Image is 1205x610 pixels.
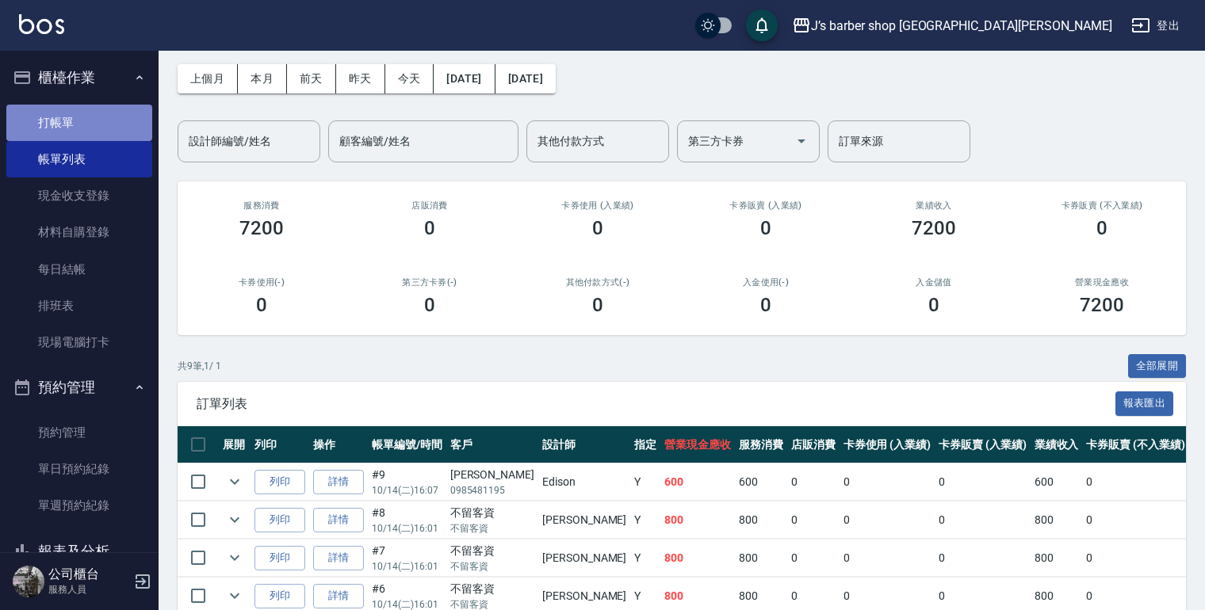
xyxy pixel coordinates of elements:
[254,584,305,608] button: 列印
[592,294,603,316] h3: 0
[935,501,1031,539] td: 0
[746,10,778,41] button: save
[660,463,735,501] td: 600
[368,463,446,501] td: #9
[48,582,129,597] p: 服務人員
[178,64,238,93] button: 上個月
[6,367,152,408] button: 預約管理
[630,463,660,501] td: Y
[660,539,735,577] td: 800
[424,294,435,316] h3: 0
[450,521,534,536] p: 不留客資
[313,584,364,608] a: 詳情
[735,426,787,463] th: 服務消費
[197,277,327,288] h2: 卡券使用(-)
[1031,501,1083,539] td: 800
[223,584,247,608] button: expand row
[6,214,152,250] a: 材料自購登錄
[6,251,152,288] a: 每日結帳
[313,470,364,494] a: 詳情
[178,359,221,373] p: 共 9 筆, 1 / 1
[735,463,787,501] td: 600
[450,581,534,597] div: 不留客資
[538,539,630,577] td: [PERSON_NAME]
[368,426,446,463] th: 帳單編號/時間
[6,57,152,98] button: 櫃檯作業
[630,539,660,577] td: Y
[538,463,630,501] td: Edison
[592,217,603,239] h3: 0
[787,426,840,463] th: 店販消費
[495,64,556,93] button: [DATE]
[787,463,840,501] td: 0
[840,539,935,577] td: 0
[869,200,999,211] h2: 業績收入
[197,200,327,211] h3: 服務消費
[928,294,939,316] h3: 0
[385,64,434,93] button: 今天
[6,414,152,451] a: 預約管理
[786,10,1119,42] button: J’s barber shop [GEOGRAPHIC_DATA][PERSON_NAME]
[1031,463,1083,501] td: 600
[1096,217,1107,239] h3: 0
[1082,426,1188,463] th: 卡券販賣 (不入業績)
[935,463,1031,501] td: 0
[424,217,435,239] h3: 0
[238,64,287,93] button: 本月
[912,217,956,239] h3: 7200
[840,426,935,463] th: 卡券使用 (入業績)
[1082,539,1188,577] td: 0
[1080,294,1124,316] h3: 7200
[256,294,267,316] h3: 0
[336,64,385,93] button: 昨天
[48,566,129,582] h5: 公司櫃台
[630,501,660,539] td: Y
[223,508,247,532] button: expand row
[1125,11,1186,40] button: 登出
[368,539,446,577] td: #7
[935,539,1031,577] td: 0
[251,426,309,463] th: 列印
[313,508,364,532] a: 詳情
[6,288,152,324] a: 排班表
[368,501,446,539] td: #8
[760,217,771,239] h3: 0
[1082,501,1188,539] td: 0
[372,521,442,536] p: 10/14 (二) 16:01
[223,470,247,494] button: expand row
[538,426,630,463] th: 設計師
[254,546,305,570] button: 列印
[701,277,831,288] h2: 入金使用(-)
[869,277,999,288] h2: 入金儲值
[1037,277,1167,288] h2: 營業現金應收
[197,396,1115,412] span: 訂單列表
[840,463,935,501] td: 0
[935,426,1031,463] th: 卡券販賣 (入業績)
[660,426,735,463] th: 營業現金應收
[1031,539,1083,577] td: 800
[840,501,935,539] td: 0
[19,14,64,34] img: Logo
[787,539,840,577] td: 0
[6,177,152,214] a: 現金收支登錄
[450,559,534,574] p: 不留客資
[254,508,305,532] button: 列印
[6,141,152,177] a: 帳單列表
[309,426,368,463] th: 操作
[365,200,495,211] h2: 店販消費
[789,128,814,154] button: Open
[313,546,364,570] a: 詳情
[1037,200,1167,211] h2: 卡券販賣 (不入業績)
[13,566,44,597] img: Person
[6,531,152,572] button: 報表及分析
[787,501,840,539] td: 0
[450,467,534,483] div: [PERSON_NAME]
[434,64,495,93] button: [DATE]
[372,559,442,574] p: 10/14 (二) 16:01
[811,16,1112,36] div: J’s barber shop [GEOGRAPHIC_DATA][PERSON_NAME]
[239,217,284,239] h3: 7200
[735,539,787,577] td: 800
[1082,463,1188,501] td: 0
[533,277,663,288] h2: 其他付款方式(-)
[660,501,735,539] td: 800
